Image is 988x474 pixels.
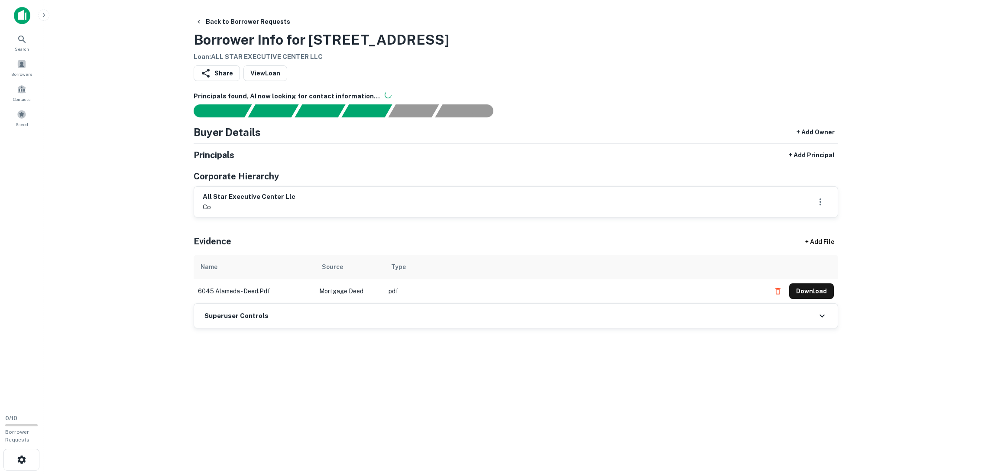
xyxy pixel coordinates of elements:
h4: Buyer Details [194,124,261,140]
a: Borrowers [3,56,41,79]
button: Share [194,65,240,81]
div: Principals found, AI now looking for contact information... [341,104,392,117]
div: Principals found, still searching for contact information. This may take time... [388,104,439,117]
th: Source [315,255,384,279]
img: capitalize-icon.png [14,7,30,24]
span: Borrowers [11,71,32,78]
h5: Principals [194,149,234,162]
button: + Add Principal [785,147,838,163]
button: Delete file [770,284,786,298]
span: Borrower Requests [5,429,29,443]
button: Download [789,283,834,299]
h6: Loan : ALL STAR EXECUTIVE CENTER LLC [194,52,449,62]
h6: all star executive center llc [203,192,295,202]
th: Name [194,255,315,279]
h5: Corporate Hierarchy [194,170,279,183]
div: Your request is received and processing... [248,104,298,117]
h6: Principals found, AI now looking for contact information... [194,91,838,101]
span: 0 / 10 [5,415,17,422]
div: Name [201,262,217,272]
span: Search [15,45,29,52]
div: Source [322,262,343,272]
h3: Borrower Info for [STREET_ADDRESS] [194,29,449,50]
td: pdf [384,279,766,303]
p: co [203,202,295,212]
div: + Add File [790,234,850,250]
a: Saved [3,106,41,130]
div: Documents found, AI parsing details... [295,104,345,117]
a: Search [3,31,41,54]
div: Sending borrower request to AI... [183,104,248,117]
div: scrollable content [194,255,838,303]
span: Saved [16,121,28,128]
a: ViewLoan [243,65,287,81]
button: Back to Borrower Requests [192,14,294,29]
td: 6045 alameda - deed.pdf [194,279,315,303]
span: Contacts [13,96,30,103]
td: Mortgage Deed [315,279,384,303]
div: Type [391,262,406,272]
div: AI fulfillment process complete. [435,104,504,117]
th: Type [384,255,766,279]
h6: Superuser Controls [204,311,269,321]
button: + Add Owner [793,124,838,140]
a: Contacts [3,81,41,104]
h5: Evidence [194,235,231,248]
